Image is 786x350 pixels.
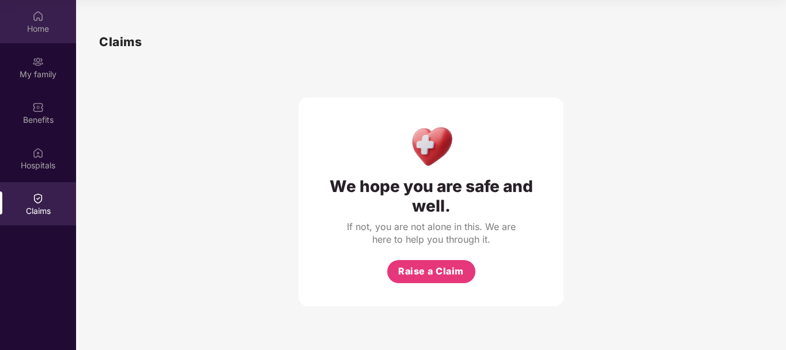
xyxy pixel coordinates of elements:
[32,101,44,113] img: svg+xml;base64,PHN2ZyBpZD0iQmVuZWZpdHMiIHhtbG5zPSJodHRwOi8vd3d3LnczLm9yZy8yMDAwL3N2ZyIgd2lkdGg9Ij...
[32,10,44,22] img: svg+xml;base64,PHN2ZyBpZD0iSG9tZSIgeG1sbnM9Imh0dHA6Ly93d3cudzMub3JnLzIwMDAvc3ZnIiB3aWR0aD0iMjAiIG...
[32,56,44,67] img: svg+xml;base64,PHN2ZyB3aWR0aD0iMjAiIGhlaWdodD0iMjAiIHZpZXdCb3g9IjAgMCAyMCAyMCIgZmlsbD0ibm9uZSIgeG...
[32,147,44,159] img: svg+xml;base64,PHN2ZyBpZD0iSG9zcGl0YWxzIiB4bWxucz0iaHR0cDovL3d3dy53My5vcmcvMjAwMC9zdmciIHdpZHRoPS...
[345,220,517,246] div: If not, you are not alone in this. We are here to help you through it.
[32,193,44,204] img: svg+xml;base64,PHN2ZyBpZD0iQ2xhaW0iIHhtbG5zPSJodHRwOi8vd3d3LnczLm9yZy8yMDAwL3N2ZyIgd2lkdGg9IjIwIi...
[387,260,475,283] button: Raise a Claim
[398,264,464,279] span: Raise a Claim
[99,32,142,51] h1: Claims
[406,121,456,171] img: Health Care
[322,176,541,216] div: We hope you are safe and well.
